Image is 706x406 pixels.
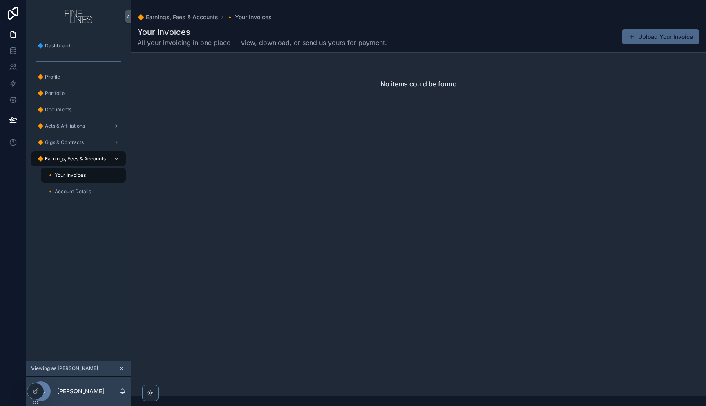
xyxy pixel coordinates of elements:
[47,172,86,178] span: 🔸 Your Invoices
[38,43,70,49] span: 🔷 Dashboard
[137,26,387,38] h1: Your Invoices
[38,139,84,146] span: 🔶 Gigs & Contracts
[38,90,65,97] span: 🔶 Portfolio
[137,38,387,47] span: All your invoicing in one place — view, download, or send us yours for payment.
[65,10,92,23] img: App logo
[31,119,126,133] a: 🔶 Acts & Affiliations
[38,74,60,80] span: 🔶 Profile
[31,365,98,372] span: Viewing as [PERSON_NAME]
[31,38,126,53] a: 🔷 Dashboard
[226,13,272,21] a: 🔸 Your Invoices
[31,86,126,101] a: 🔶 Portfolio
[31,70,126,84] a: 🔶 Profile
[38,156,106,162] span: 🔶 Earnings, Fees & Accounts
[31,135,126,150] a: 🔶 Gigs & Contracts
[31,102,126,117] a: 🔶 Documents
[31,151,126,166] a: 🔶 Earnings, Fees & Accounts
[57,387,104,395] p: [PERSON_NAME]
[38,106,71,113] span: 🔶 Documents
[41,168,126,183] a: 🔸 Your Invoices
[38,123,85,129] span: 🔶 Acts & Affiliations
[137,13,218,21] a: 🔶 Earnings, Fees & Accounts
[41,184,126,199] a: 🔸 Account Details
[26,33,131,210] div: scrollable content
[380,79,457,89] h2: No items could be found
[622,29,699,44] button: Upload Your Invoice
[47,188,91,195] span: 🔸 Account Details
